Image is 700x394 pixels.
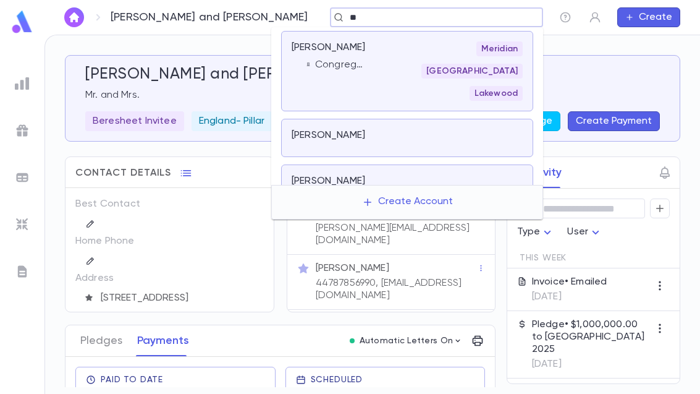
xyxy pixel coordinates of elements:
[292,175,365,187] p: [PERSON_NAME]
[421,66,523,76] span: [GEOGRAPHIC_DATA]
[532,276,607,288] p: Invoice • Emailed
[292,41,365,54] p: [PERSON_NAME]
[532,291,607,303] p: [DATE]
[75,194,146,214] p: Best Contact
[85,66,365,84] h5: [PERSON_NAME] and [PERSON_NAME]
[93,115,177,127] p: Beresheet Invitee
[85,111,184,131] div: Beresheet Invitee
[617,7,680,27] button: Create
[360,336,453,346] p: Automatic Letters On
[67,12,82,22] img: home_white.a664292cf8c1dea59945f0da9f25487c.svg
[15,264,30,279] img: letters_grey.7941b92b52307dd3b8a917253454ce1c.svg
[532,319,650,356] p: Pledge • $1,000,000.00 to [GEOGRAPHIC_DATA] 2025
[15,170,30,185] img: batches_grey.339ca447c9d9533ef1741baa751efc33.svg
[517,227,541,237] span: Type
[316,210,477,247] p: [EMAIL_ADDRESS][DOMAIN_NAME], [PERSON_NAME][EMAIL_ADDRESS][DOMAIN_NAME]
[75,268,146,288] p: Address
[192,111,272,131] div: England- Pillar
[75,167,171,179] span: Contact Details
[568,111,660,131] button: Create Payment
[80,325,122,356] button: Pledges
[199,115,264,127] p: England- Pillar
[470,88,523,98] span: Lakewood
[476,44,523,54] span: Meridian
[316,262,389,275] p: [PERSON_NAME]
[567,220,603,244] div: User
[75,231,146,251] p: Home Phone
[517,220,555,244] div: Type
[292,129,365,142] p: [PERSON_NAME]
[316,277,477,302] p: 44787856990, [EMAIL_ADDRESS][DOMAIN_NAME]
[315,59,369,71] p: Congregation [PERSON_NAME]
[111,11,308,24] p: [PERSON_NAME] and [PERSON_NAME]
[15,217,30,232] img: imports_grey.530a8a0e642e233f2baf0ef88e8c9fcb.svg
[520,253,567,263] span: This Week
[345,332,468,349] button: Automatic Letters On
[15,76,30,91] img: reports_grey.c525e4749d1bce6a11f5fe2a8de1b229.svg
[567,227,588,237] span: User
[532,358,650,370] p: [DATE]
[85,89,660,101] p: Mr. and Mrs.
[101,375,163,385] span: Paid To Date
[137,325,189,356] button: Payments
[10,10,35,34] img: logo
[311,375,363,385] span: Scheduled
[96,292,264,304] span: [STREET_ADDRESS]
[75,307,146,327] p: Account ID
[352,191,463,214] button: Create Account
[15,123,30,138] img: campaigns_grey.99e729a5f7ee94e3726e6486bddda8f1.svg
